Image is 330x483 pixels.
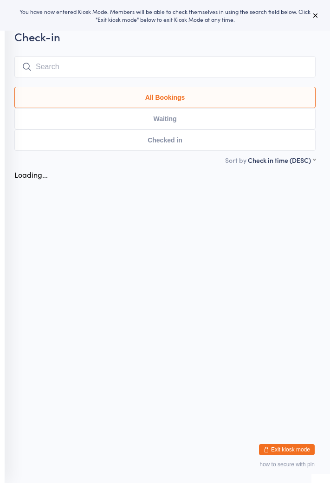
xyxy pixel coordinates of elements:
div: Check in time (DESC) [248,155,316,165]
label: Sort by [225,155,246,165]
input: Search [14,56,316,77]
div: Loading... [14,169,48,180]
button: Exit kiosk mode [259,444,315,455]
button: Waiting [14,108,316,129]
h2: Check-in [14,29,316,44]
div: You have now entered Kiosk Mode. Members will be able to check themselves in using the search fie... [15,7,315,23]
button: All Bookings [14,87,316,108]
button: how to secure with pin [259,461,315,468]
button: Checked in [14,129,316,151]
